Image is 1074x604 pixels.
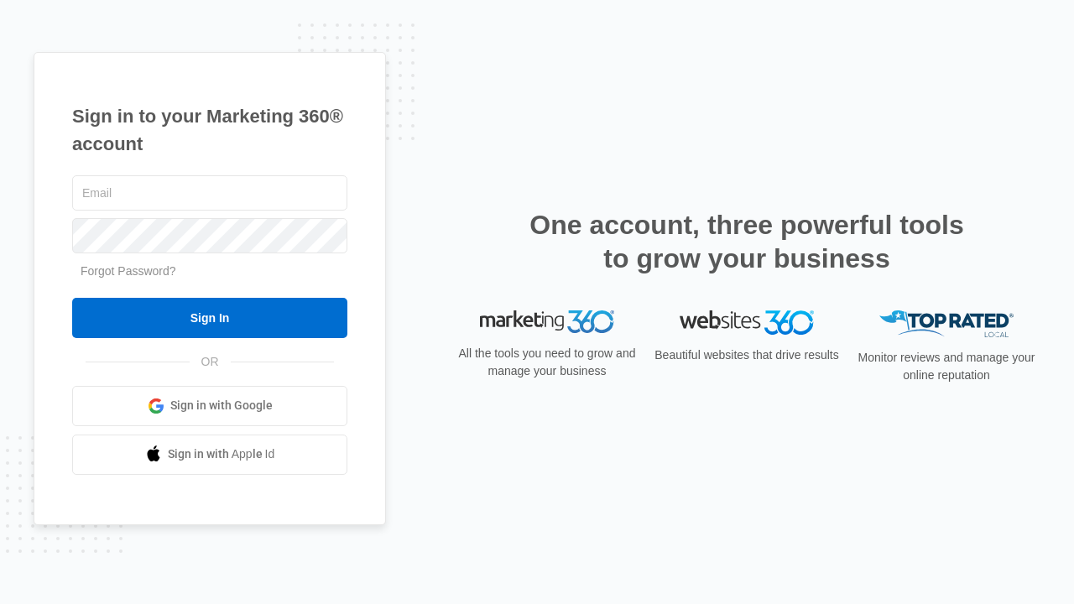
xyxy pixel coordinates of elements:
[480,310,614,334] img: Marketing 360
[72,386,347,426] a: Sign in with Google
[72,175,347,211] input: Email
[680,310,814,335] img: Websites 360
[72,298,347,338] input: Sign In
[170,397,273,414] span: Sign in with Google
[72,435,347,475] a: Sign in with Apple Id
[453,345,641,380] p: All the tools you need to grow and manage your business
[190,353,231,371] span: OR
[168,445,275,463] span: Sign in with Apple Id
[852,349,1040,384] p: Monitor reviews and manage your online reputation
[879,310,1014,338] img: Top Rated Local
[524,208,969,275] h2: One account, three powerful tools to grow your business
[72,102,347,158] h1: Sign in to your Marketing 360® account
[81,264,176,278] a: Forgot Password?
[653,346,841,364] p: Beautiful websites that drive results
